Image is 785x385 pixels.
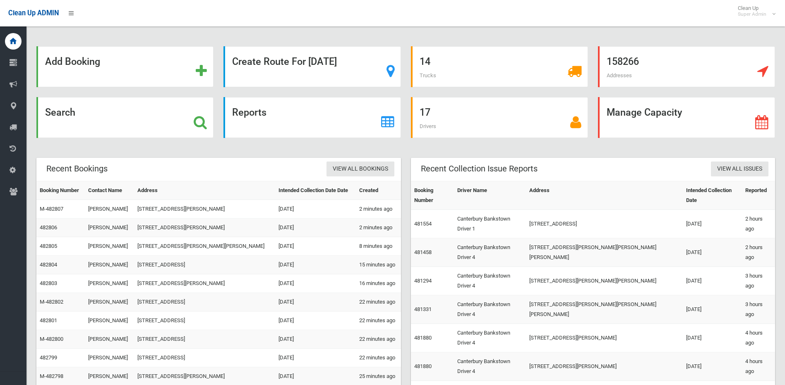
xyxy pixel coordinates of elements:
a: 482806 [40,224,57,231]
th: Address [526,181,682,210]
strong: Create Route For [DATE] [232,56,337,67]
td: [DATE] [275,200,355,219]
th: Booking Number [36,181,85,200]
td: [DATE] [683,295,742,324]
td: [PERSON_NAME] [85,311,134,330]
strong: 14 [420,56,430,67]
td: 8 minutes ago [356,237,401,256]
strong: 17 [420,107,430,118]
td: Canterbury Bankstown Driver 1 [454,210,526,238]
td: [DATE] [275,311,355,330]
td: [STREET_ADDRESS] [134,311,275,330]
td: [PERSON_NAME] [85,293,134,311]
th: Intended Collection Date [683,181,742,210]
td: [DATE] [275,349,355,367]
th: Reported [742,181,775,210]
a: 482804 [40,261,57,268]
a: 481554 [414,221,432,227]
small: Super Admin [738,11,766,17]
td: [PERSON_NAME] [85,274,134,293]
strong: Add Booking [45,56,100,67]
a: Manage Capacity [598,97,775,138]
a: Add Booking [36,46,214,87]
th: Driver Name [454,181,526,210]
td: [STREET_ADDRESS] [526,210,682,238]
td: 16 minutes ago [356,274,401,293]
span: Clean Up [734,5,775,17]
td: 4 hours ago [742,324,775,352]
td: [STREET_ADDRESS] [134,349,275,367]
td: 22 minutes ago [356,293,401,311]
td: [PERSON_NAME] [85,256,134,274]
th: Contact Name [85,181,134,200]
td: [PERSON_NAME] [85,237,134,256]
td: [DATE] [275,219,355,237]
td: [DATE] [683,267,742,295]
strong: Manage Capacity [607,107,682,118]
header: Recent Bookings [36,161,118,177]
a: M-482798 [40,373,63,379]
a: 158266 Addresses [598,46,775,87]
td: [STREET_ADDRESS][PERSON_NAME] [134,274,275,293]
a: M-482807 [40,206,63,212]
td: Canterbury Bankstown Driver 4 [454,352,526,381]
a: 481880 [414,335,432,341]
a: Reports [223,97,401,138]
strong: 158266 [607,56,639,67]
td: [DATE] [683,324,742,352]
td: [PERSON_NAME] [85,200,134,219]
a: 17 Drivers [411,97,588,138]
td: [STREET_ADDRESS][PERSON_NAME] [526,352,682,381]
th: Intended Collection Date Date [275,181,355,200]
th: Created [356,181,401,200]
td: 2 hours ago [742,238,775,267]
td: Canterbury Bankstown Driver 4 [454,295,526,324]
td: 2 minutes ago [356,219,401,237]
td: Canterbury Bankstown Driver 4 [454,267,526,295]
td: [DATE] [275,274,355,293]
th: Booking Number [411,181,454,210]
a: 482799 [40,354,57,361]
td: [DATE] [275,330,355,349]
td: [PERSON_NAME] [85,219,134,237]
td: 4 hours ago [742,352,775,381]
a: 482803 [40,280,57,286]
td: [PERSON_NAME] [85,349,134,367]
a: 481331 [414,306,432,312]
a: 482801 [40,317,57,323]
td: [DATE] [683,352,742,381]
td: Canterbury Bankstown Driver 4 [454,324,526,352]
td: [DATE] [683,238,742,267]
a: Search [36,97,214,138]
a: 481880 [414,363,432,369]
td: [STREET_ADDRESS][PERSON_NAME][PERSON_NAME] [526,267,682,295]
a: M-482802 [40,299,63,305]
a: 481458 [414,249,432,255]
td: [STREET_ADDRESS] [134,256,275,274]
td: 2 hours ago [742,210,775,238]
a: 482805 [40,243,57,249]
td: [DATE] [683,210,742,238]
td: [STREET_ADDRESS][PERSON_NAME][PERSON_NAME][PERSON_NAME] [526,295,682,324]
td: [STREET_ADDRESS][PERSON_NAME][PERSON_NAME][PERSON_NAME] [526,238,682,267]
td: 22 minutes ago [356,311,401,330]
td: [DATE] [275,256,355,274]
a: M-482800 [40,336,63,342]
td: 22 minutes ago [356,330,401,349]
td: [DATE] [275,237,355,256]
td: [STREET_ADDRESS][PERSON_NAME] [134,200,275,219]
td: [STREET_ADDRESS] [134,330,275,349]
td: Canterbury Bankstown Driver 4 [454,238,526,267]
td: [PERSON_NAME] [85,330,134,349]
td: [STREET_ADDRESS][PERSON_NAME][PERSON_NAME] [134,237,275,256]
a: 14 Trucks [411,46,588,87]
th: Address [134,181,275,200]
header: Recent Collection Issue Reports [411,161,547,177]
span: Clean Up ADMIN [8,9,59,17]
a: 481294 [414,278,432,284]
span: Drivers [420,123,436,129]
td: [STREET_ADDRESS] [134,293,275,311]
strong: Search [45,107,75,118]
strong: Reports [232,107,266,118]
td: 2 minutes ago [356,200,401,219]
